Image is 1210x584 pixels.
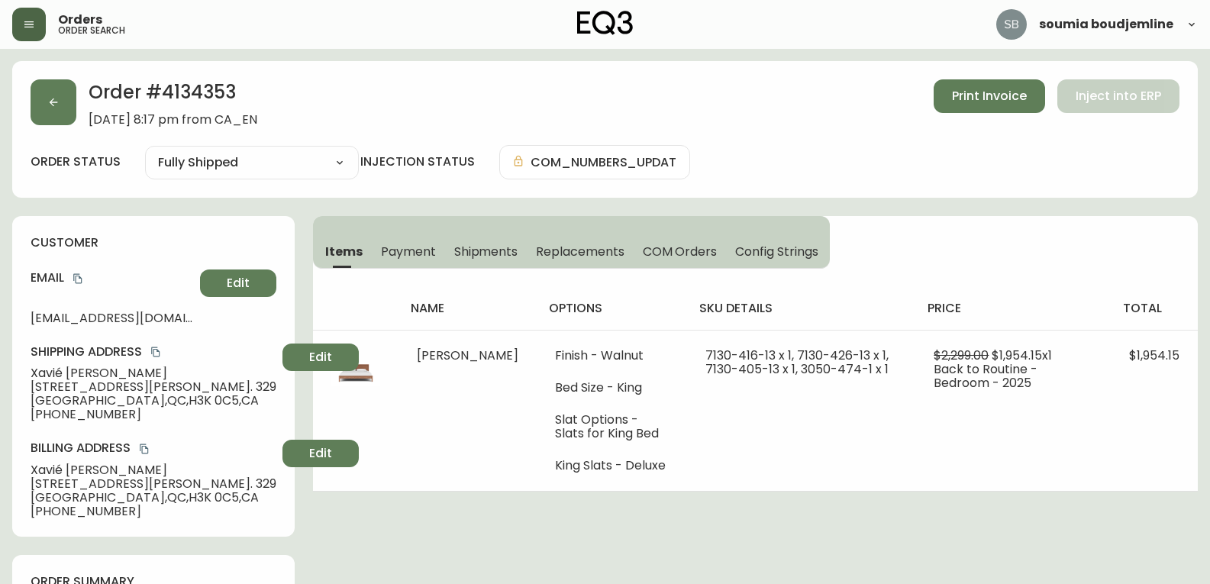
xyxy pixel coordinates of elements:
[555,349,669,363] li: Finish - Walnut
[555,381,669,395] li: Bed Size - King
[200,269,276,297] button: Edit
[137,441,152,457] button: copy
[381,244,436,260] span: Payment
[31,463,276,477] span: Xavié [PERSON_NAME]
[31,505,276,518] span: [PHONE_NUMBER]
[89,113,257,127] span: [DATE] 8:17 pm from CA_EN
[643,244,718,260] span: COM Orders
[325,244,363,260] span: Items
[411,300,524,317] h4: name
[577,11,634,35] img: logo
[70,271,86,286] button: copy
[360,153,475,170] h4: injection status
[282,440,359,467] button: Edit
[148,344,163,360] button: copy
[699,300,903,317] h4: sku details
[928,300,1099,317] h4: price
[417,347,518,364] span: [PERSON_NAME]
[934,360,1037,392] span: Back to Routine - Bedroom - 2025
[309,349,332,366] span: Edit
[1123,300,1186,317] h4: total
[1039,18,1173,31] span: soumia boudjemline
[705,347,889,378] span: 7130-416-13 x 1, 7130-426-13 x 1, 7130-405-13 x 1, 3050-474-1 x 1
[555,459,669,473] li: King Slats - Deluxe
[31,380,276,394] span: [STREET_ADDRESS][PERSON_NAME]. 329
[31,394,276,408] span: [GEOGRAPHIC_DATA] , QC , H3K 0C5 , CA
[31,440,276,457] h4: Billing Address
[555,413,669,440] li: Slat Options - Slats for King Bed
[934,347,989,364] span: $2,299.00
[31,153,121,170] label: order status
[282,344,359,371] button: Edit
[549,300,675,317] h4: options
[31,269,194,286] h4: Email
[536,244,624,260] span: Replacements
[31,477,276,491] span: [STREET_ADDRESS][PERSON_NAME]. 329
[31,311,194,325] span: [EMAIL_ADDRESS][DOMAIN_NAME]
[227,275,250,292] span: Edit
[331,349,380,398] img: 7130-416-MC-400-1-clcto8r4u00q30194qp2uhw4k.jpg
[992,347,1052,364] span: $1,954.15 x 1
[1129,347,1179,364] span: $1,954.15
[58,14,102,26] span: Orders
[31,408,276,421] span: [PHONE_NUMBER]
[89,79,257,113] h2: Order # 4134353
[31,491,276,505] span: [GEOGRAPHIC_DATA] , QC , H3K 0C5 , CA
[31,234,276,251] h4: customer
[31,366,276,380] span: Xavié [PERSON_NAME]
[934,79,1045,113] button: Print Invoice
[309,445,332,462] span: Edit
[58,26,125,35] h5: order search
[735,244,818,260] span: Config Strings
[952,88,1027,105] span: Print Invoice
[31,344,276,360] h4: Shipping Address
[454,244,518,260] span: Shipments
[996,9,1027,40] img: 83621bfd3c61cadf98040c636303d86a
